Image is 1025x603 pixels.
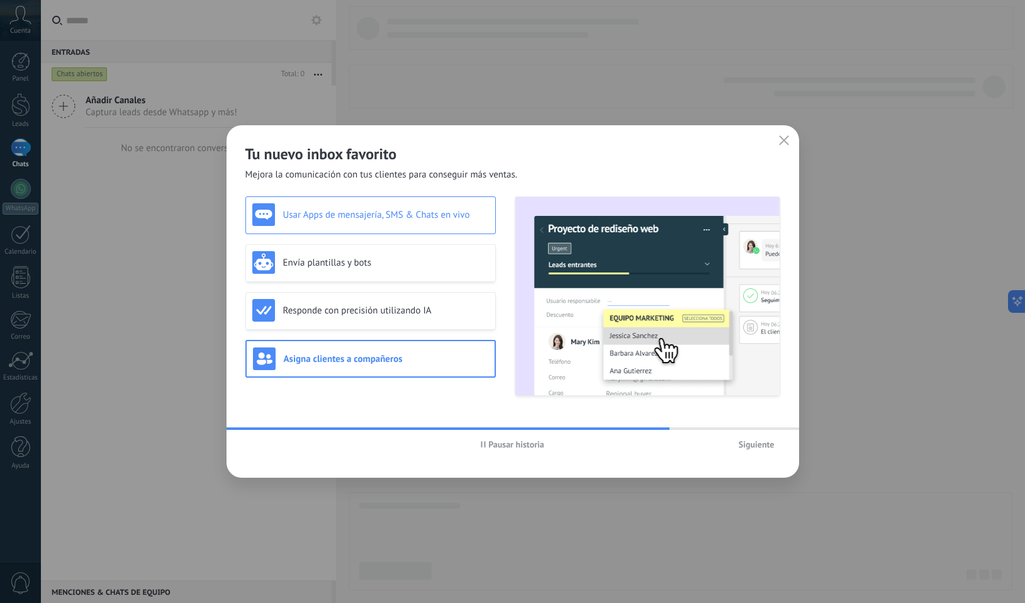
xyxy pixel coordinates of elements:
[245,144,780,164] h2: Tu nuevo inbox favorito
[284,353,488,365] h3: Asigna clientes a compañeros
[283,209,489,221] h3: Usar Apps de mensajería, SMS & Chats en vivo
[739,440,775,449] span: Siguiente
[488,440,544,449] span: Pausar historia
[283,305,489,317] h3: Responde con precisión utilizando IA
[733,435,780,454] button: Siguiente
[245,169,518,181] span: Mejora la comunicación con tus clientes para conseguir más ventas.
[283,257,489,269] h3: Envía plantillas y bots
[475,435,550,454] button: Pausar historia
